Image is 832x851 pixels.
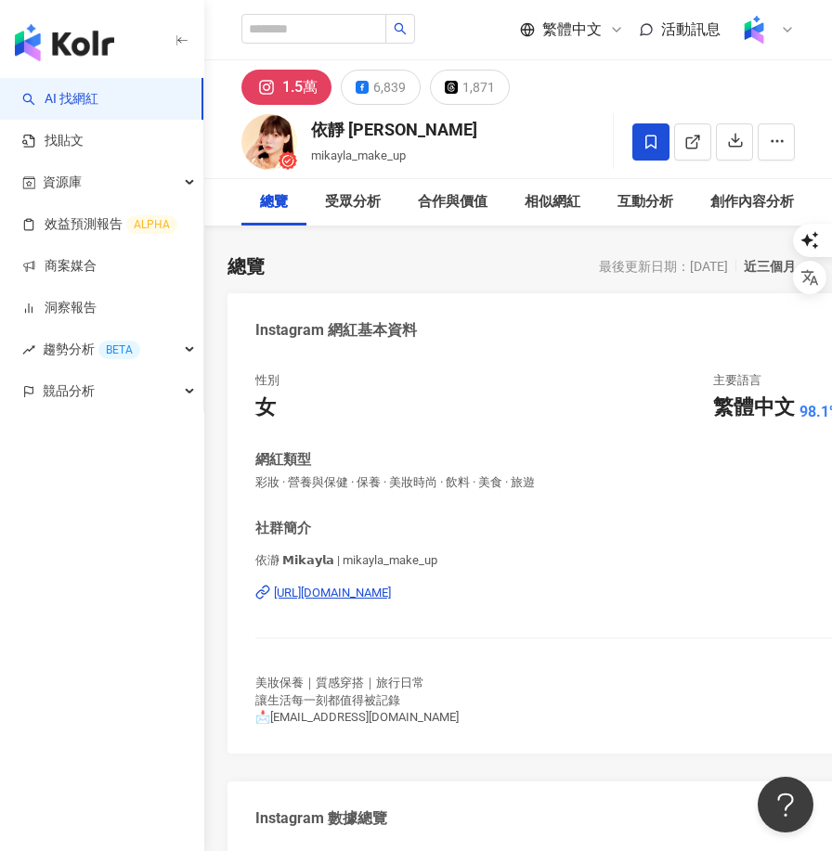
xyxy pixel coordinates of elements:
img: Kolr%20app%20icon%20%281%29.png [736,12,772,47]
a: 找貼文 [22,132,84,150]
div: 依靜 [PERSON_NAME] [311,118,477,141]
img: KOL Avatar [241,114,297,170]
div: 創作內容分析 [710,191,794,213]
button: 6,839 [341,70,421,105]
div: 繁體中文 [713,393,795,422]
span: search [394,22,407,35]
div: 合作與價值 [418,191,487,213]
div: Instagram 網紅基本資料 [255,320,417,341]
div: 6,839 [373,74,406,100]
div: 網紅類型 [255,450,311,470]
span: 資源庫 [43,161,82,203]
div: 近三個月 [744,254,809,278]
div: [URL][DOMAIN_NAME] [274,585,391,601]
div: 女 [255,393,276,422]
a: 洞察報告 [22,299,97,317]
span: 美妝保養｜質感穿搭｜旅行日常 讓生活每一刻都值得被記錄 📩[EMAIL_ADDRESS][DOMAIN_NAME] [255,676,459,723]
a: 商案媒合 [22,257,97,276]
span: 活動訊息 [661,20,721,38]
a: searchAI 找網紅 [22,90,98,109]
button: 1,871 [430,70,510,105]
div: 最後更新日期：[DATE] [599,259,728,274]
span: 趨勢分析 [43,329,140,370]
div: 1,871 [462,74,495,100]
div: BETA [98,341,140,359]
span: rise [22,343,35,356]
div: Instagram 數據總覽 [255,808,387,829]
a: 效益預測報告ALPHA [22,215,177,234]
button: 1.5萬 [241,70,331,105]
div: 社群簡介 [255,519,311,538]
span: mikayla_make_up [311,148,406,162]
div: 性別 [255,372,279,389]
span: 競品分析 [43,370,95,412]
div: 總覽 [260,191,288,213]
img: logo [15,24,114,61]
div: 總覽 [227,253,265,279]
div: 相似網紅 [525,191,580,213]
span: 繁體中文 [542,19,602,40]
div: 受眾分析 [325,191,381,213]
iframe: Help Scout Beacon - Open [758,777,813,832]
div: 互動分析 [617,191,673,213]
div: 主要語言 [713,372,761,389]
div: 1.5萬 [282,74,318,100]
